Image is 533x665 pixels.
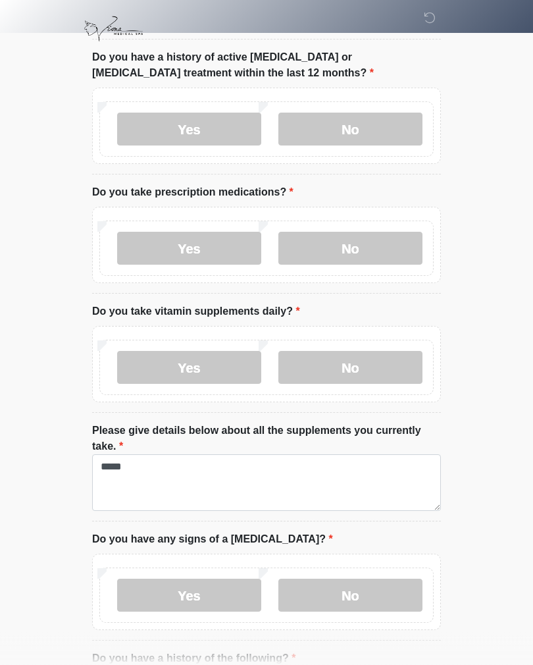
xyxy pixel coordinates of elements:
label: No [278,232,422,265]
label: No [278,579,422,612]
img: Viona Medical Spa Logo [79,10,148,49]
label: Yes [117,232,261,265]
label: Do you have any signs of a [MEDICAL_DATA]? [92,532,333,548]
label: Yes [117,579,261,612]
label: Yes [117,352,261,385]
label: No [278,352,422,385]
label: Do you take prescription medications? [92,185,293,201]
label: Do you take vitamin supplements daily? [92,304,300,320]
label: No [278,113,422,146]
label: Do you have a history of active [MEDICAL_DATA] or [MEDICAL_DATA] treatment within the last 12 mon... [92,50,441,82]
label: Please give details below about all the supplements you currently take. [92,423,441,455]
label: Yes [117,113,261,146]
